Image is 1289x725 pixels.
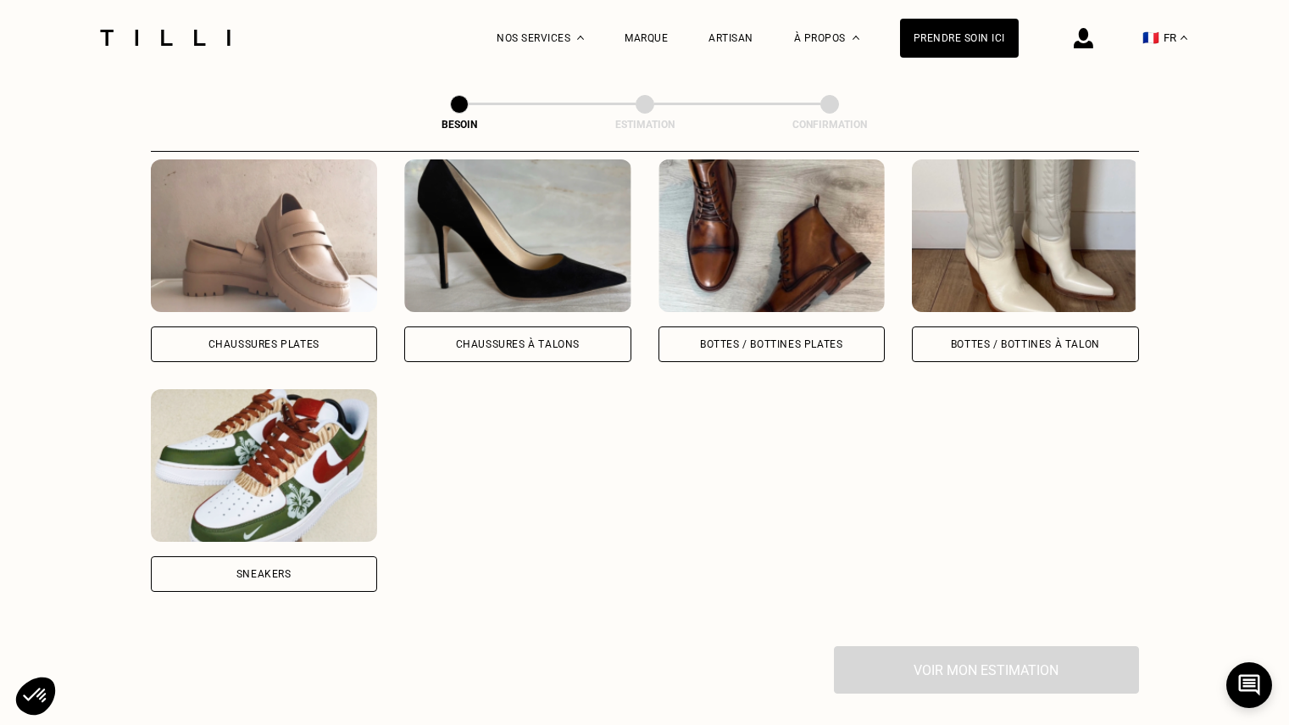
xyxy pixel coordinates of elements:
img: Tilli retouche votre Bottes / Bottines à talon [912,159,1139,312]
img: Menu déroulant [577,36,584,40]
span: 🇫🇷 [1142,30,1159,46]
div: Bottes / Bottines à talon [951,339,1100,349]
img: Tilli retouche votre Chaussures à Talons [404,159,631,312]
img: Tilli retouche votre Bottes / Bottines plates [658,159,886,312]
div: Confirmation [745,119,914,131]
img: Tilli retouche votre Chaussures Plates [151,159,378,312]
a: Artisan [708,32,753,44]
div: Sneakers [236,569,292,579]
img: menu déroulant [1181,36,1187,40]
div: Chaussures à Talons [456,339,580,349]
img: Menu déroulant à propos [853,36,859,40]
img: Logo du service de couturière Tilli [94,30,236,46]
a: Prendre soin ici [900,19,1019,58]
div: Bottes / Bottines plates [700,339,842,349]
div: Estimation [560,119,730,131]
div: Besoin [375,119,544,131]
a: Marque [625,32,668,44]
div: Chaussures Plates [208,339,319,349]
img: Tilli retouche votre Sneakers [151,389,378,542]
img: icône connexion [1074,28,1093,48]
